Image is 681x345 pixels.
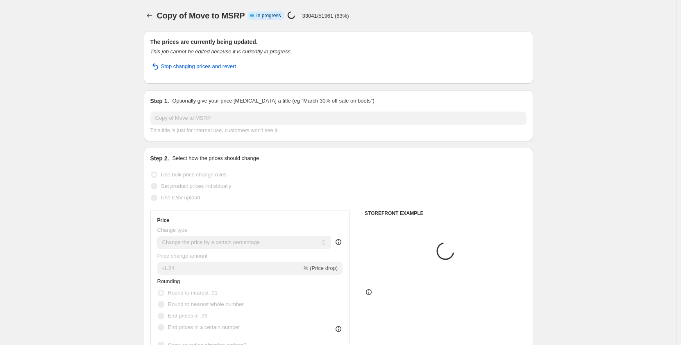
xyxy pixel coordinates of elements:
span: Use bulk price change rules [161,171,227,178]
p: Select how the prices should change [172,154,259,162]
span: Rounding [157,278,180,284]
span: End prices in .99 [168,313,208,319]
span: Round to nearest whole number [168,301,244,307]
button: Price change jobs [144,10,155,21]
i: This job cannot be edited because it is currently in progress. [150,48,292,55]
span: % (Price drop) [304,265,338,271]
span: Round to nearest .01 [168,290,218,296]
span: Change type [157,227,188,233]
span: End prices in a certain number [168,324,240,330]
span: Set product prices individually [161,183,232,189]
h6: STOREFRONT EXAMPLE [365,210,527,217]
input: 30% off holiday sale [150,112,527,125]
h3: Price [157,217,169,224]
span: Copy of Move to MSRP [157,11,245,20]
button: Stop changing prices and revert [145,60,241,73]
p: 33041/51961 (63%) [302,13,349,19]
span: In progress [256,12,281,19]
span: Stop changing prices and revert [161,62,236,71]
p: Optionally give your price [MEDICAL_DATA] a title (eg "March 30% off sale on boots") [172,97,374,105]
input: -15 [157,262,302,275]
span: Price change amount [157,253,208,259]
span: This title is just for internal use, customers won't see it [150,127,277,133]
h2: Step 2. [150,154,169,162]
h2: Step 1. [150,97,169,105]
h2: The prices are currently being updated. [150,38,527,46]
span: Use CSV upload [161,194,200,201]
div: help [334,238,343,246]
